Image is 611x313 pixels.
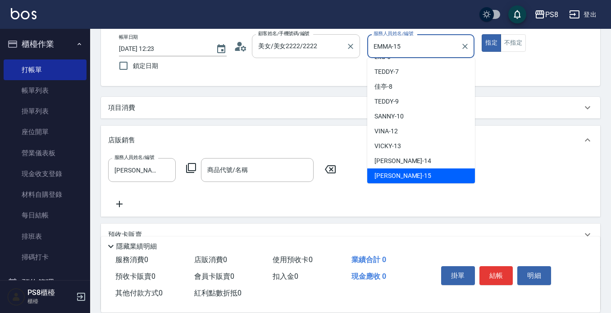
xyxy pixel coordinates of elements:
div: PS8 [545,9,558,20]
a: 座位開單 [4,122,87,142]
span: VICKY -13 [374,141,401,151]
button: 登出 [565,6,600,23]
a: 帳單列表 [4,80,87,101]
button: 不指定 [501,34,526,52]
button: PS8 [531,5,562,24]
span: [PERSON_NAME] -15 [374,171,431,181]
span: 店販消費 0 [194,255,227,264]
button: Clear [459,40,471,53]
span: TEDDY -9 [374,97,399,106]
p: 店販銷售 [108,136,135,145]
div: 項目消費 [101,97,600,118]
span: 佳亭 -8 [374,82,392,91]
button: Choose date, selected date is 2025-09-04 [210,38,232,60]
span: VINA -12 [374,127,398,136]
button: 結帳 [479,266,513,285]
button: 預約管理 [4,271,87,295]
span: 紅利點數折抵 0 [194,289,242,297]
a: 掛單列表 [4,101,87,122]
p: 隱藏業績明細 [116,242,157,251]
h5: PS8櫃檯 [27,288,73,297]
label: 顧客姓名/手機號碼/編號 [258,30,310,37]
span: 使用預收卡 0 [273,255,313,264]
a: 打帳單 [4,59,87,80]
label: 帳單日期 [119,34,138,41]
span: [PERSON_NAME] -14 [374,156,431,166]
span: SANNY -10 [374,112,404,121]
img: Logo [11,8,36,19]
label: 服務人員姓名/編號 [374,30,413,37]
span: 鎖定日期 [133,61,158,71]
a: 營業儀表板 [4,143,87,163]
input: YYYY/MM/DD hh:mm [119,41,207,56]
p: 項目消費 [108,103,135,113]
p: 櫃檯 [27,297,73,305]
a: 掃碼打卡 [4,247,87,268]
button: Clear [344,40,357,53]
button: 掛單 [441,266,475,285]
div: 店販銷售 [101,126,600,154]
button: 櫃檯作業 [4,32,87,56]
button: 指定 [482,34,501,52]
a: 材料自購登錄 [4,184,87,205]
span: TEDDY -7 [374,67,399,77]
button: 明細 [517,266,551,285]
img: Person [7,288,25,306]
button: save [508,5,526,23]
span: 業績合計 0 [351,255,386,264]
span: 預收卡販賣 0 [115,272,155,281]
label: 服務人員姓名/編號 [114,154,154,161]
a: 每日結帳 [4,205,87,226]
span: 會員卡販賣 0 [194,272,234,281]
span: 其他付款方式 0 [115,289,163,297]
a: 排班表 [4,226,87,247]
p: 預收卡販賣 [108,230,142,240]
a: 現金收支登錄 [4,163,87,184]
div: 預收卡販賣 [101,224,600,245]
span: 服務消費 0 [115,255,148,264]
span: 扣入金 0 [273,272,298,281]
span: 現金應收 0 [351,272,386,281]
